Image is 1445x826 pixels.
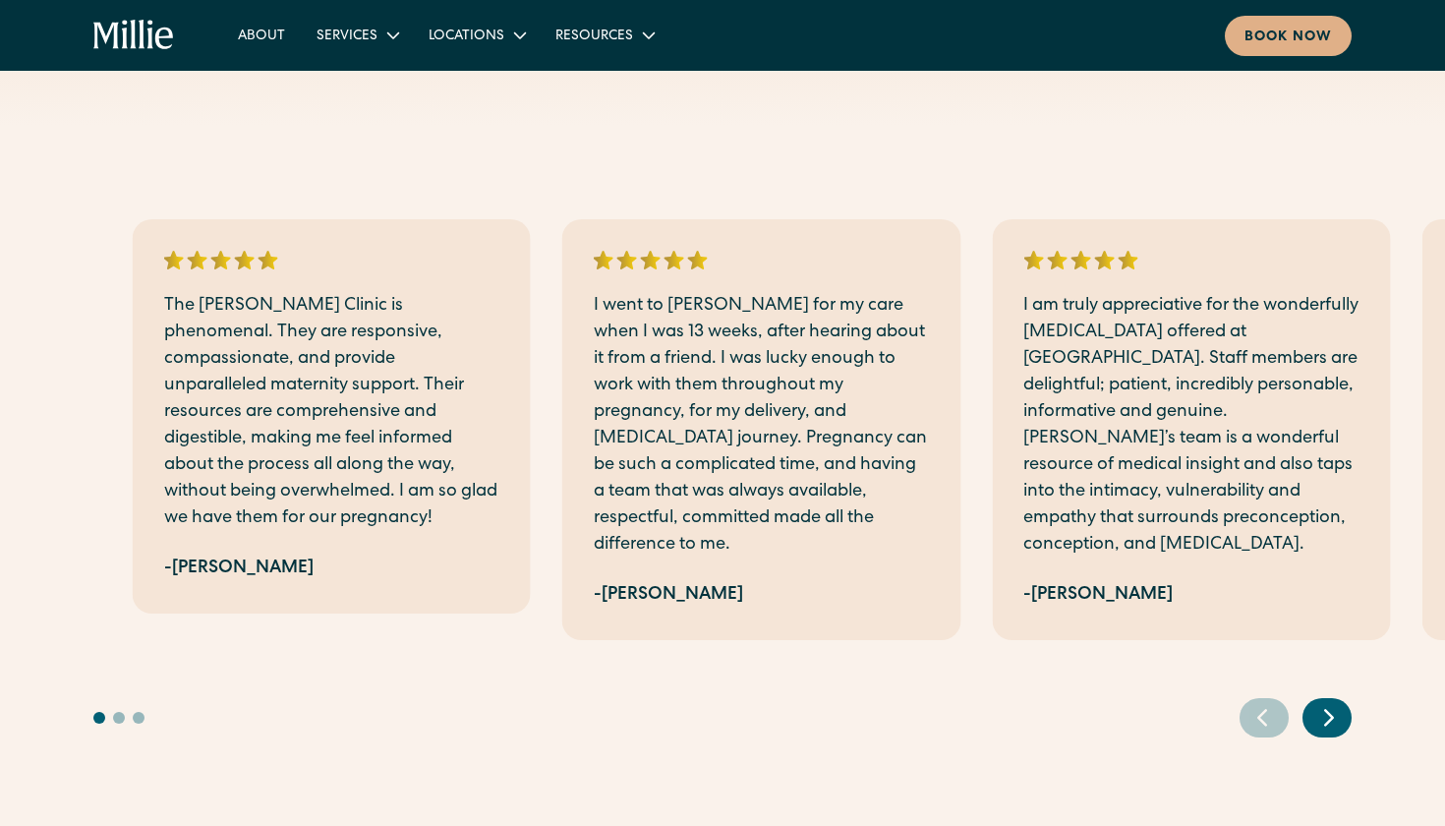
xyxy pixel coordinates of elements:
[1023,293,1358,559] p: I am truly appreciative for the wonderfully [MEDICAL_DATA] offered at [GEOGRAPHIC_DATA]. Staff me...
[301,19,413,51] div: Services
[317,27,377,47] div: Services
[413,19,540,51] div: Locations
[555,27,633,47] div: Resources
[1225,16,1352,56] a: Book now
[133,712,144,724] button: Go to slide 3
[562,219,960,640] div: 2 / 7
[113,712,125,724] button: Go to slide 2
[222,19,301,51] a: About
[429,27,504,47] div: Locations
[1240,698,1289,737] div: Previous slide
[992,219,1390,640] div: 3 / 7
[540,19,668,51] div: Resources
[1302,698,1352,737] div: Next slide
[1023,582,1173,609] div: -[PERSON_NAME]
[594,251,708,269] img: 5 stars rating
[164,556,314,582] div: -[PERSON_NAME]
[1023,251,1137,269] img: 5 stars rating
[594,582,743,609] div: -[PERSON_NAME]
[594,293,929,559] p: I went to [PERSON_NAME] for my care when I was 13 weeks, after hearing about it from a friend. I ...
[164,293,499,532] p: The [PERSON_NAME] Clinic is phenomenal. They are responsive, compassionate, and provide unparalle...
[93,20,175,51] a: home
[1244,28,1332,48] div: Book now
[133,219,531,614] div: 1 / 7
[164,251,278,269] img: 5 stars rating
[93,712,105,724] button: Go to slide 1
